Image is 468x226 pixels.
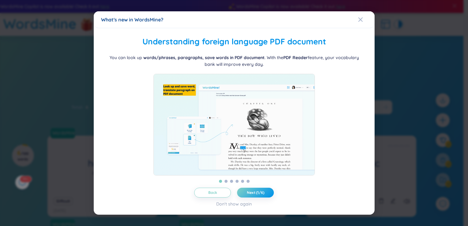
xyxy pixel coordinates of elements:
[247,180,250,183] button: 6
[236,180,239,183] button: 4
[208,190,217,195] span: Back
[241,180,244,183] button: 5
[237,188,274,198] button: Next (1/6)
[143,55,264,60] b: words/phrases, paragraphs, save words in PDF document
[216,201,252,207] div: Don't show again
[247,190,264,195] span: Next (1/6)
[225,180,228,183] button: 2
[101,36,367,48] h2: Understanding foreign language PDF document
[219,180,222,183] button: 1
[230,180,233,183] button: 3
[101,16,367,23] div: What's new in WordsMine?
[109,55,359,67] span: You can look up . With the feature, your vocabulary bank will improve every day.
[358,11,374,28] button: Close
[194,188,231,198] button: Back
[283,55,308,60] b: PDF Reader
